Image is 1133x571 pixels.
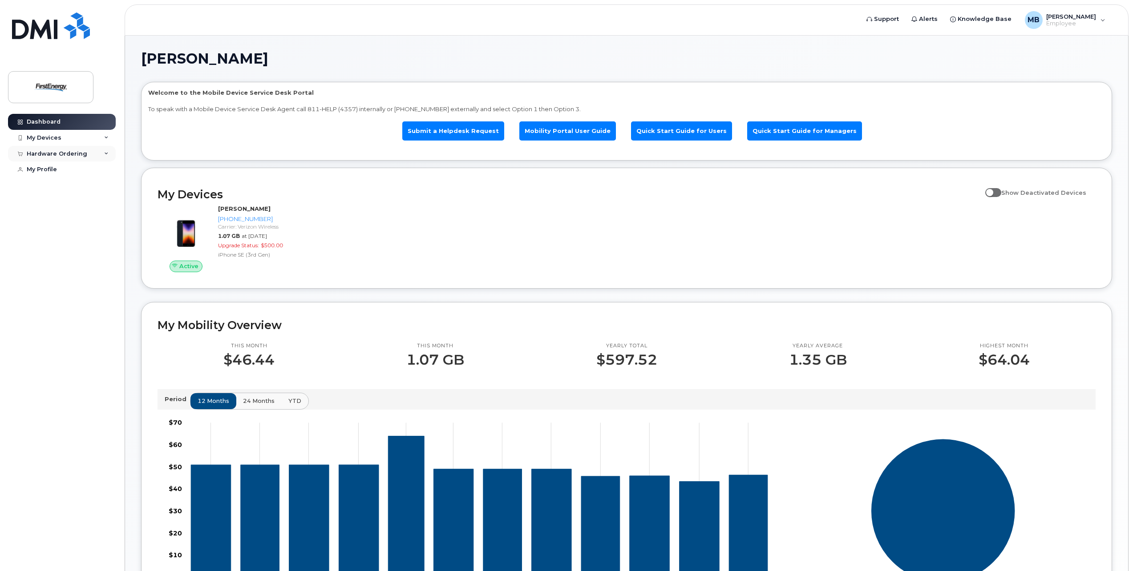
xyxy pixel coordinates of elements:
iframe: Messenger Launcher [1094,532,1126,564]
tspan: $30 [169,507,182,515]
p: $46.44 [223,352,275,368]
h2: My Devices [158,188,981,201]
tspan: $70 [169,419,182,427]
p: $64.04 [979,352,1030,368]
p: To speak with a Mobile Device Service Desk Agent call 811-HELP (4357) internally or [PHONE_NUMBER... [148,105,1105,113]
p: Welcome to the Mobile Device Service Desk Portal [148,88,1105,97]
p: 1.07 GB [406,352,464,368]
span: 24 months [243,397,275,405]
p: Highest month [979,342,1030,350]
div: [PHONE_NUMBER] [218,215,380,223]
div: iPhone SE (3rd Gen) [218,251,380,258]
tspan: $60 [169,441,182,449]
p: Yearly average [789,342,847,350]
a: Mobility Portal User Guide [519,121,616,141]
a: Active[PERSON_NAME][PHONE_NUMBER]Carrier: Verizon Wireless1.07 GBat [DATE]Upgrade Status:$500.00i... [158,205,384,272]
span: $500.00 [261,242,283,249]
tspan: $40 [169,485,182,493]
p: Period [165,395,190,403]
span: YTD [288,397,301,405]
input: Show Deactivated Devices [985,184,992,191]
tspan: $20 [169,529,182,537]
p: This month [406,342,464,350]
h2: My Mobility Overview [158,318,1096,332]
span: [PERSON_NAME] [141,52,268,65]
p: Yearly total [596,342,657,350]
span: 1.07 GB [218,233,240,239]
img: image20231002-3703462-1angbar.jpeg [165,209,207,252]
p: $597.52 [596,352,657,368]
span: Show Deactivated Devices [1001,189,1086,196]
span: at [DATE] [242,233,267,239]
a: Submit a Helpdesk Request [402,121,504,141]
tspan: $10 [169,551,182,559]
p: This month [223,342,275,350]
a: Quick Start Guide for Users [631,121,732,141]
p: 1.35 GB [789,352,847,368]
span: Active [179,262,198,270]
strong: [PERSON_NAME] [218,205,271,212]
span: Upgrade Status: [218,242,259,249]
div: Carrier: Verizon Wireless [218,223,380,230]
a: Quick Start Guide for Managers [747,121,862,141]
tspan: $50 [169,463,182,471]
